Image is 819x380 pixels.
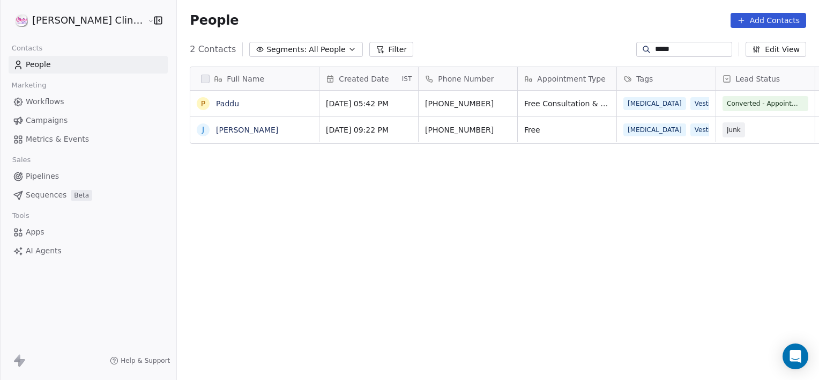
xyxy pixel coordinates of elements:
span: AI Agents [26,245,62,257]
span: Full Name [227,74,264,84]
span: Segments: [266,44,307,55]
span: Apps [26,226,44,238]
span: Converted - Appointment [727,98,804,109]
span: [MEDICAL_DATA] [623,123,686,136]
span: [DATE] 09:22 PM [326,125,412,135]
span: [DATE] 05:42 PM [326,98,412,109]
span: Help & Support [121,356,170,365]
span: Beta [71,190,92,201]
span: Created Date [339,74,389,84]
button: Filter [369,42,414,57]
span: Phone Number [438,74,494,84]
a: SequencesBeta [9,186,168,204]
span: 2 Contacts [190,43,236,56]
button: Edit View [746,42,806,57]
a: Paddu [216,99,239,108]
div: Created DateIST [319,67,418,90]
span: Sequences [26,189,66,201]
span: [PHONE_NUMBER] [425,98,511,109]
span: Campaigns [26,115,68,126]
span: Pipelines [26,171,59,182]
span: Tags [636,74,653,84]
span: Junk [727,125,741,135]
a: People [9,56,168,74]
a: [PERSON_NAME] [216,126,278,134]
a: Help & Support [110,356,170,365]
div: Tags [617,67,716,90]
span: Tools [8,208,34,224]
button: [PERSON_NAME] Clinic External [13,11,140,30]
span: Vestib [690,123,719,136]
span: People [26,59,51,70]
div: grid [190,91,319,376]
span: IST [402,75,412,83]
span: Free [524,125,610,135]
a: Metrics & Events [9,130,168,148]
span: Free Consultation & Free Screening [524,98,610,109]
span: Contacts [7,40,47,56]
span: Metrics & Events [26,134,89,145]
img: RASYA-Clinic%20Circle%20icon%20Transparent.png [15,14,28,27]
span: Vestib [690,97,719,110]
div: Phone Number [419,67,517,90]
a: Campaigns [9,112,168,129]
button: Add Contacts [731,13,806,28]
div: P [201,98,205,109]
span: Lead Status [735,74,780,84]
div: Appointment Type [518,67,616,90]
span: [PHONE_NUMBER] [425,125,511,135]
span: [MEDICAL_DATA] [623,97,686,110]
div: Lead Status [716,67,815,90]
span: [PERSON_NAME] Clinic External [32,13,145,27]
div: J [202,124,204,135]
a: Apps [9,223,168,241]
a: Pipelines [9,167,168,185]
span: Appointment Type [537,74,605,84]
div: Open Intercom Messenger [783,344,808,369]
span: Workflows [26,96,64,107]
span: Sales [8,152,35,168]
span: Marketing [7,77,51,93]
a: AI Agents [9,242,168,260]
span: People [190,12,239,28]
div: Full Name [190,67,319,90]
a: Workflows [9,93,168,111]
span: All People [309,44,345,55]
